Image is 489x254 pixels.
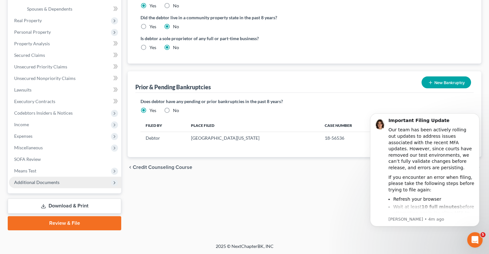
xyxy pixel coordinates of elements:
label: Did the debtor live in a community property state in the past 8 years? [140,14,468,21]
label: Yes [149,3,156,9]
th: Place Filed [186,119,320,132]
div: Prior & Pending Bankruptcies [135,83,211,91]
button: chevron_left Credit Counseling Course [128,165,192,170]
span: Means Test [14,168,36,173]
span: 5 [480,232,485,237]
label: Yes [149,44,156,51]
a: Download & Print [8,198,121,214]
span: Income [14,122,29,127]
td: [GEOGRAPHIC_DATA][US_STATE] [186,132,320,144]
a: Unsecured Priority Claims [9,61,121,73]
iframe: Intercom notifications message [360,105,489,251]
a: SOFA Review [9,153,121,165]
span: Lawsuits [14,87,32,92]
span: Codebtors Insiders & Notices [14,110,73,116]
label: Yes [149,23,156,30]
span: Miscellaneous [14,145,43,150]
a: Executory Contracts [9,96,121,107]
label: Does debtor have any pending or prior bankruptcies in the past 8 years? [140,98,468,105]
a: Unsecured Nonpriority Claims [9,73,121,84]
a: Spouses & Dependents [22,3,121,15]
span: Personal Property [14,29,51,35]
a: Property Analysis [9,38,121,49]
span: Real Property [14,18,42,23]
button: New Bankruptcy [421,76,471,88]
th: Filed By [140,119,186,132]
label: Is debtor a sole proprietor of any full or part-time business? [140,35,301,42]
span: Unsecured Nonpriority Claims [14,75,76,81]
label: Yes [149,107,156,114]
iframe: Intercom live chat [467,232,483,248]
th: Case Number [320,119,384,132]
span: Executory Contracts [14,99,55,104]
td: 18-56536 [320,132,384,144]
span: SOFA Review [14,156,41,162]
span: Unsecured Priority Claims [14,64,67,69]
span: Secured Claims [14,52,45,58]
a: Lawsuits [9,84,121,96]
a: Review & File [8,216,121,230]
label: No [173,3,179,9]
label: No [173,107,179,114]
span: Additional Documents [14,180,59,185]
span: Property Analysis [14,41,50,46]
label: No [173,44,179,51]
a: Secured Claims [9,49,121,61]
span: Credit Counseling Course [133,165,192,170]
span: Expenses [14,133,32,139]
td: Debtor [140,132,186,144]
label: No [173,23,179,30]
i: chevron_left [128,165,133,170]
span: Spouses & Dependents [27,6,72,12]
